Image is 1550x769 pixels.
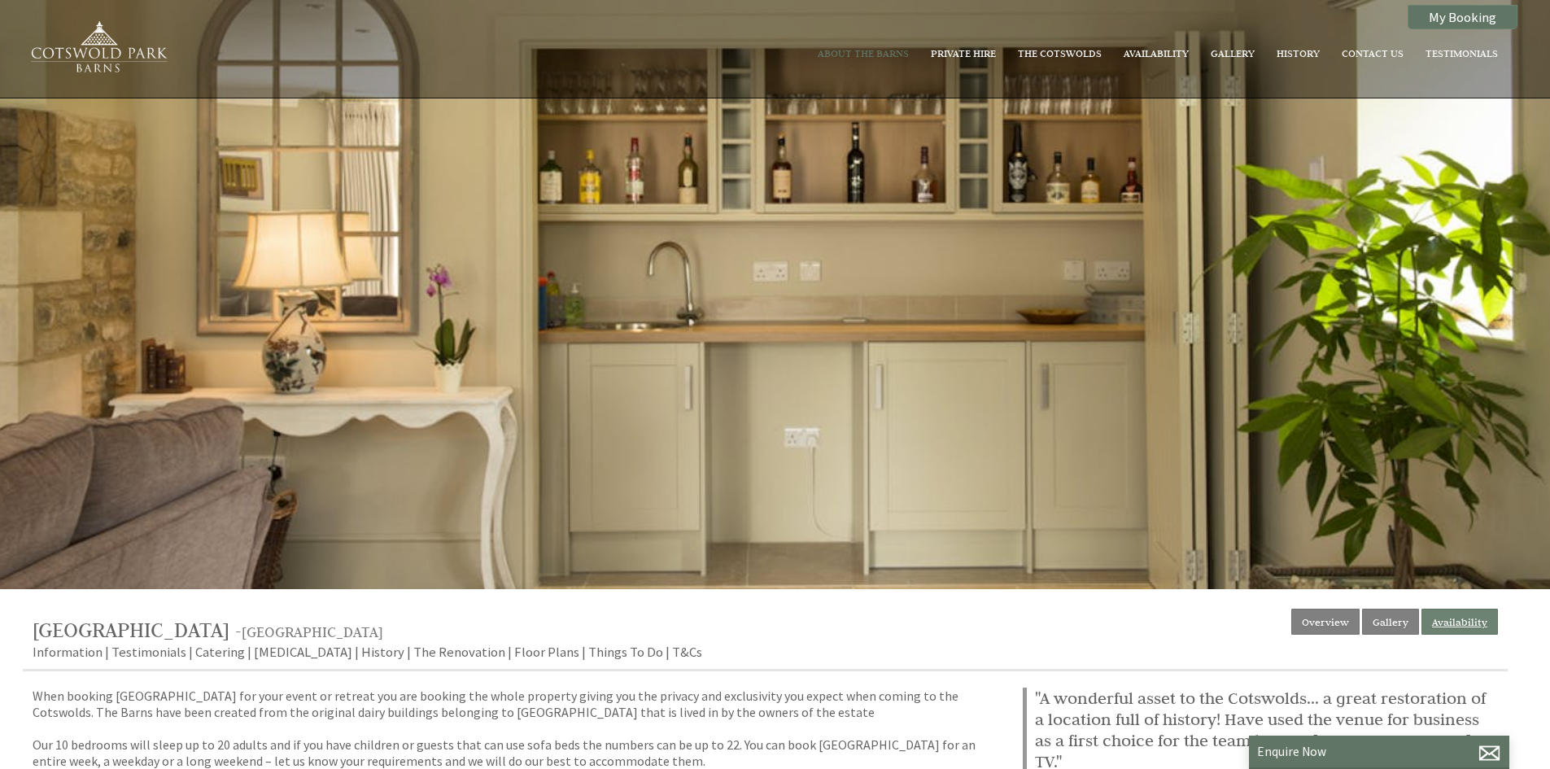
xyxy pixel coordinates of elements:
a: Catering [195,643,245,661]
a: [GEOGRAPHIC_DATA] [33,617,235,643]
a: Testimonials [1426,46,1498,59]
a: History [361,643,404,661]
a: Overview [1291,609,1360,635]
a: My Booking [1408,5,1517,29]
img: Cotswold Park Barns [23,20,173,78]
a: Gallery [1362,609,1419,635]
a: [GEOGRAPHIC_DATA] [242,623,383,641]
p: When booking [GEOGRAPHIC_DATA] for your event or retreat you are booking the whole property givin... [33,688,1003,769]
a: Availability [1124,46,1189,59]
span: - [235,623,383,641]
a: Floor Plans [514,643,579,661]
a: Contact Us [1342,46,1404,59]
a: About The Barns [818,46,909,59]
a: Private Hire [931,46,996,59]
a: Things To Do [588,643,663,661]
a: T&Cs [672,643,702,661]
a: The Renovation [413,643,505,661]
p: Enquire Now [1257,744,1501,759]
span: [GEOGRAPHIC_DATA] [33,617,229,643]
a: [MEDICAL_DATA] [254,643,352,661]
a: Availability [1421,609,1498,635]
a: Gallery [1211,46,1255,59]
a: Testimonials [111,643,186,661]
a: History [1277,46,1320,59]
a: The Cotswolds [1018,46,1102,59]
a: Information [33,643,103,661]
